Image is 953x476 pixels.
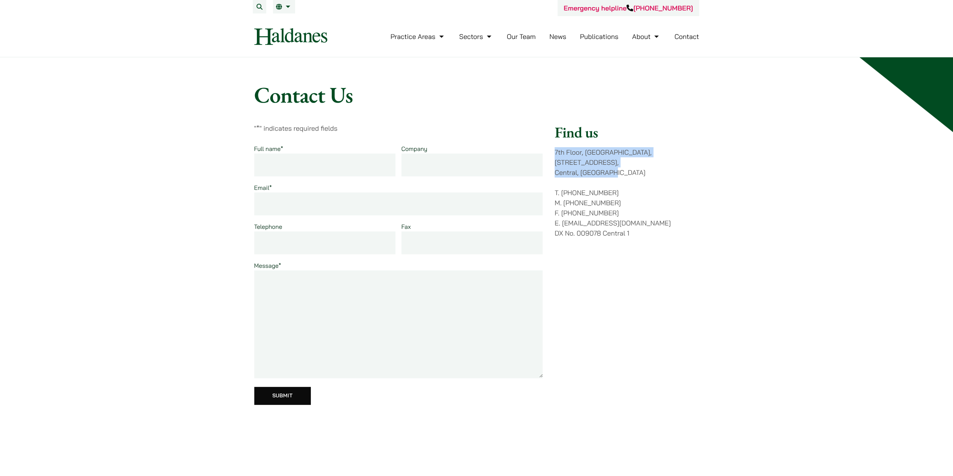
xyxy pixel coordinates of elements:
label: Email [254,184,272,191]
a: EN [276,4,292,10]
a: Sectors [459,32,493,41]
h1: Contact Us [254,81,699,108]
label: Fax [401,223,411,230]
a: News [549,32,566,41]
input: Submit [254,387,311,405]
a: Publications [580,32,619,41]
p: " " indicates required fields [254,123,543,133]
label: Company [401,145,428,152]
label: Full name [254,145,283,152]
a: Our Team [507,32,535,41]
a: Practice Areas [391,32,446,41]
a: About [632,32,661,41]
a: Emergency helpline[PHONE_NUMBER] [564,4,693,12]
label: Telephone [254,223,282,230]
img: Logo of Haldanes [254,28,327,45]
p: T. [PHONE_NUMBER] M. [PHONE_NUMBER] F. [PHONE_NUMBER] E. [EMAIL_ADDRESS][DOMAIN_NAME] DX No. 0090... [555,188,699,238]
label: Message [254,262,281,269]
a: Contact [674,32,699,41]
h2: Find us [555,123,699,141]
p: 7th Floor, [GEOGRAPHIC_DATA], [STREET_ADDRESS], Central, [GEOGRAPHIC_DATA] [555,147,699,178]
